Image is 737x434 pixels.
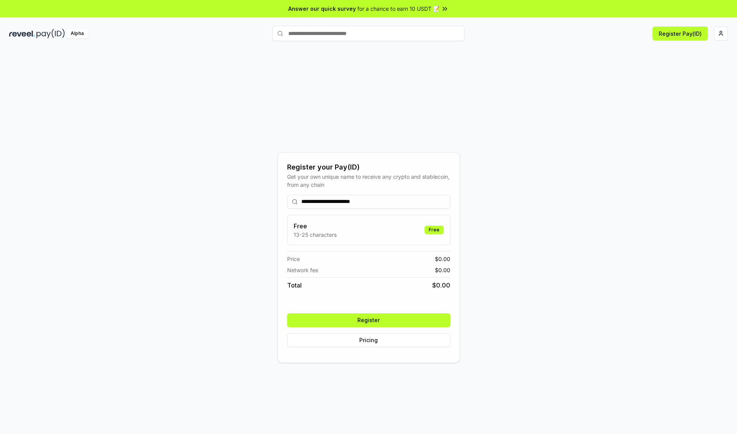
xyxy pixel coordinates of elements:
[435,266,450,274] span: $ 0.00
[36,29,65,38] img: pay_id
[9,29,35,38] img: reveel_dark
[432,281,450,290] span: $ 0.00
[287,266,318,274] span: Network fee
[653,27,708,40] button: Register Pay(ID)
[435,255,450,263] span: $ 0.00
[288,5,356,13] span: Answer our quick survey
[66,29,88,38] div: Alpha
[287,255,300,263] span: Price
[287,313,450,327] button: Register
[294,231,337,239] p: 13-25 characters
[287,173,450,189] div: Get your own unique name to receive any crypto and stablecoin, from any chain
[287,281,302,290] span: Total
[425,226,444,234] div: Free
[287,333,450,347] button: Pricing
[357,5,440,13] span: for a chance to earn 10 USDT 📝
[287,162,450,173] div: Register your Pay(ID)
[294,221,337,231] h3: Free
